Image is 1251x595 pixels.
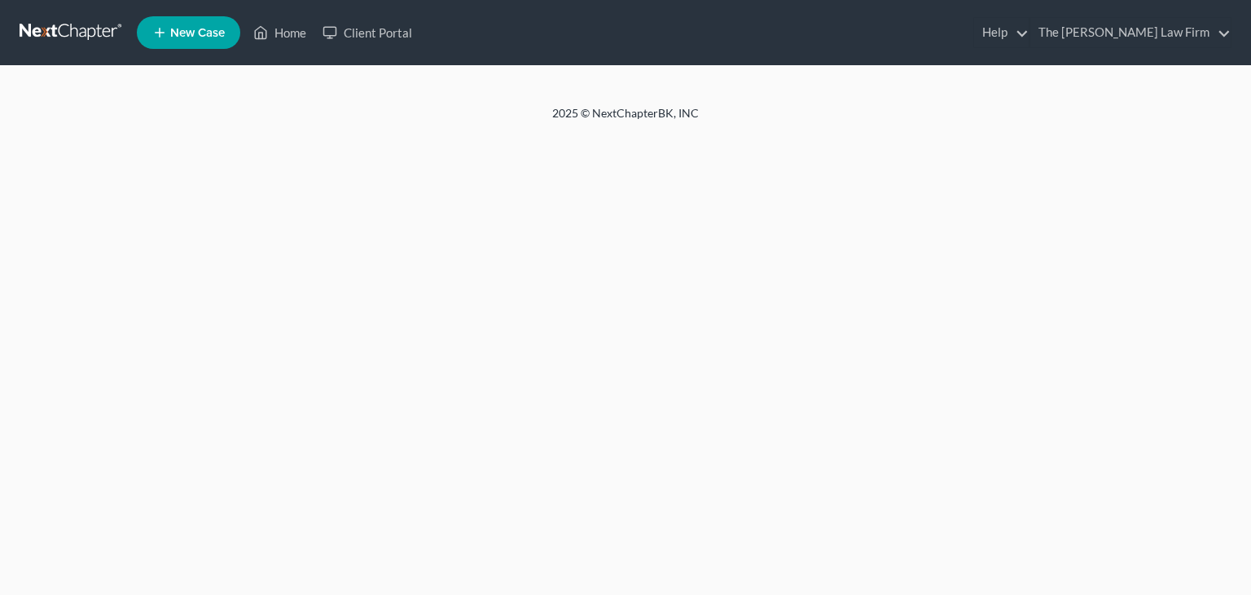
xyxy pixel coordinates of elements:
new-legal-case-button: New Case [137,16,240,49]
a: Home [245,18,314,47]
a: Client Portal [314,18,420,47]
div: 2025 © NextChapterBK, INC [161,105,1090,134]
a: Help [974,18,1029,47]
a: The [PERSON_NAME] Law Firm [1030,18,1231,47]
